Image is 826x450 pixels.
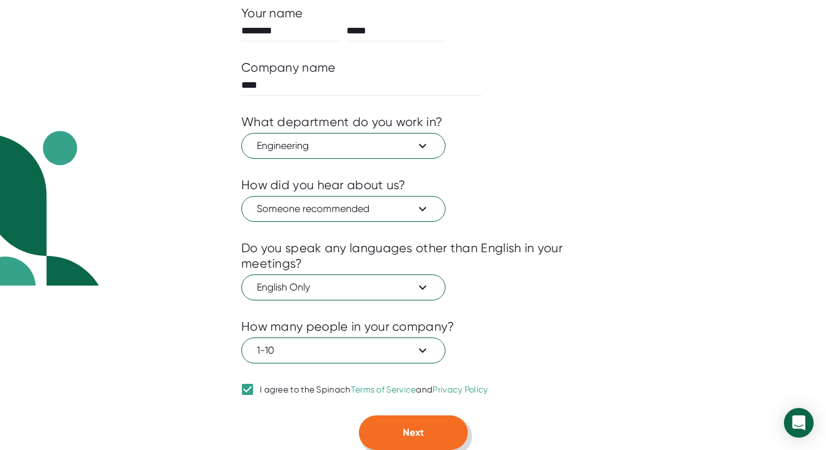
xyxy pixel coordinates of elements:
[241,319,455,334] div: How many people in your company?
[241,177,406,193] div: How did you hear about us?
[351,384,416,394] a: Terms of Service
[257,280,430,295] span: English Only
[241,114,442,130] div: What department do you work in?
[241,6,585,21] div: Your name
[257,138,430,153] span: Engineering
[260,384,488,396] div: I agree to the Spinach and
[257,343,430,358] span: 1-10
[241,274,445,300] button: English Only
[257,202,430,216] span: Someone recommended
[432,384,488,394] a: Privacy Policy
[784,408,814,438] div: Open Intercom Messenger
[241,60,336,75] div: Company name
[359,415,468,450] button: Next
[403,427,424,438] span: Next
[241,133,445,159] button: Engineering
[241,240,585,271] div: Do you speak any languages other than English in your meetings?
[241,337,445,363] button: 1-10
[241,196,445,222] button: Someone recommended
